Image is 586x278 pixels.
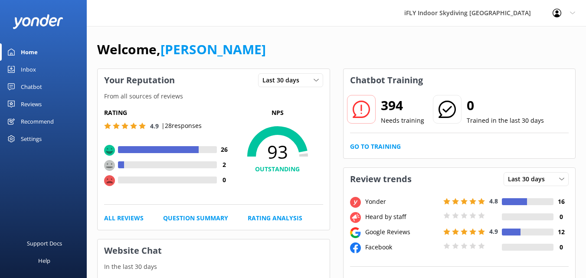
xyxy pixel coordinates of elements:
div: Recommend [21,113,54,130]
h4: 12 [553,227,569,237]
span: 4.9 [489,227,498,235]
h4: 0 [553,242,569,252]
p: | 28 responses [161,121,202,131]
h4: OUTSTANDING [232,164,323,174]
div: Google Reviews [363,227,441,237]
h2: 0 [467,95,544,116]
span: 4.9 [150,122,159,130]
div: Heard by staff [363,212,441,222]
a: Go to Training [350,142,401,151]
p: Trained in the last 30 days [467,116,544,125]
h2: 394 [381,95,424,116]
a: Question Summary [163,213,228,223]
p: Needs training [381,116,424,125]
p: NPS [232,108,323,118]
img: yonder-white-logo.png [13,14,63,29]
h3: Chatbot Training [344,69,429,92]
div: Facebook [363,242,441,252]
div: Support Docs [27,235,62,252]
span: 93 [232,141,323,163]
h4: 16 [553,197,569,206]
h5: Rating [104,108,232,118]
h3: Your Reputation [98,69,181,92]
div: Settings [21,130,42,147]
a: Rating Analysis [248,213,302,223]
span: Last 30 days [508,174,550,184]
span: Last 30 days [262,75,304,85]
div: Inbox [21,61,36,78]
p: From all sources of reviews [98,92,330,101]
p: In the last 30 days [98,262,330,271]
span: 4.8 [489,197,498,205]
div: Yonder [363,197,441,206]
a: All Reviews [104,213,144,223]
a: [PERSON_NAME] [160,40,266,58]
div: Home [21,43,38,61]
div: Help [38,252,50,269]
div: Chatbot [21,78,42,95]
h3: Website Chat [98,239,330,262]
h1: Welcome, [97,39,266,60]
h4: 2 [217,160,232,170]
h3: Review trends [344,168,418,190]
h4: 0 [217,175,232,185]
h4: 0 [553,212,569,222]
div: Reviews [21,95,42,113]
h4: 26 [217,145,232,154]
